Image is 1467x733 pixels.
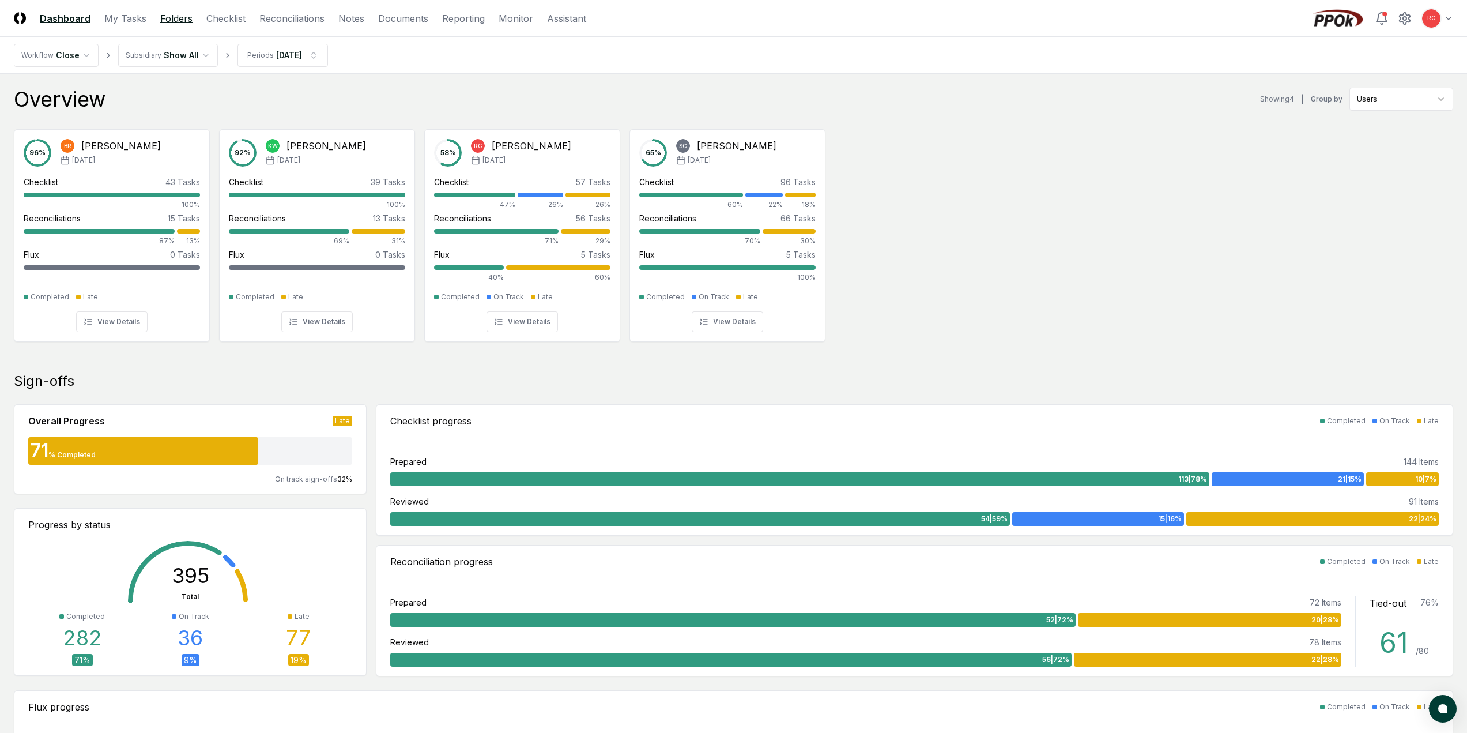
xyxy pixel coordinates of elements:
[288,292,303,302] div: Late
[229,249,244,261] div: Flux
[1370,596,1406,610] div: Tied-out
[487,311,558,332] button: View Details
[639,200,743,210] div: 60%
[275,475,337,483] span: On track sign-offs
[371,176,405,188] div: 39 Tasks
[1042,655,1069,665] span: 56 | 72 %
[780,212,816,224] div: 66 Tasks
[1178,474,1207,484] span: 113 | 78 %
[547,12,586,25] a: Assistant
[64,142,71,151] span: BR
[390,596,427,608] div: Prepared
[268,142,278,151] span: KW
[1311,96,1342,103] label: Group by
[629,120,825,342] a: 65%SC[PERSON_NAME][DATE]Checklist96 Tasks60%22%18%Reconciliations66 Tasks70%30%Flux5 Tasks100%Com...
[699,292,729,302] div: On Track
[441,292,480,302] div: Completed
[390,555,493,569] div: Reconciliation progress
[1416,645,1429,657] div: / 80
[76,311,148,332] button: View Details
[743,292,758,302] div: Late
[1310,9,1366,28] img: PPOk logo
[639,176,674,188] div: Checklist
[442,12,485,25] a: Reporting
[780,176,816,188] div: 96 Tasks
[679,142,687,151] span: SC
[565,200,610,210] div: 26%
[14,120,210,342] a: 96%BR[PERSON_NAME][DATE]Checklist43 Tasks100%Reconciliations15 Tasks87%13%Flux0 TasksCompletedLat...
[376,404,1453,536] a: Checklist progressCompletedOn TrackLatePrepared144 Items113|78%21|15%10|7%Reviewed91 Items54|59%1...
[1379,557,1410,567] div: On Track
[1415,474,1436,484] span: 10 | 7 %
[337,475,352,483] span: 32 %
[219,120,415,342] a: 92%KW[PERSON_NAME][DATE]Checklist39 Tasks100%Reconciliations13 Tasks69%31%Flux0 TasksCompletedLat...
[288,654,309,666] div: 19 %
[72,155,95,166] span: [DATE]
[286,626,311,649] div: 77
[506,272,610,283] div: 60%
[1427,14,1436,22] span: RG
[1409,514,1436,524] span: 22 | 24 %
[646,292,685,302] div: Completed
[168,212,200,224] div: 15 Tasks
[493,292,524,302] div: On Track
[28,414,105,428] div: Overall Progress
[1311,615,1339,625] span: 20 | 28 %
[1424,557,1439,567] div: Late
[338,12,364,25] a: Notes
[31,292,69,302] div: Completed
[206,12,246,25] a: Checklist
[24,176,58,188] div: Checklist
[1327,557,1366,567] div: Completed
[474,142,482,151] span: RG
[247,50,274,61] div: Periods
[1379,702,1410,712] div: On Track
[286,139,366,153] div: [PERSON_NAME]
[229,236,349,246] div: 69%
[83,292,98,302] div: Late
[373,212,405,224] div: 13 Tasks
[434,176,469,188] div: Checklist
[688,155,711,166] span: [DATE]
[499,12,533,25] a: Monitor
[14,88,105,111] div: Overview
[236,292,274,302] div: Completed
[1429,695,1457,723] button: atlas-launcher
[576,176,610,188] div: 57 Tasks
[104,12,146,25] a: My Tasks
[581,249,610,261] div: 5 Tasks
[492,139,571,153] div: [PERSON_NAME]
[981,514,1008,524] span: 54 | 59 %
[21,50,54,61] div: Workflow
[333,416,352,426] div: Late
[518,200,563,210] div: 26%
[170,249,200,261] div: 0 Tasks
[126,50,161,61] div: Subsidiary
[1158,514,1182,524] span: 15 | 16 %
[1311,655,1339,665] span: 22 | 28 %
[48,450,96,460] div: % Completed
[160,12,193,25] a: Folders
[1301,93,1304,106] div: |
[1310,596,1341,608] div: 72 Items
[81,139,161,153] div: [PERSON_NAME]
[229,200,405,210] div: 100%
[378,12,428,25] a: Documents
[482,155,506,166] span: [DATE]
[1404,456,1439,468] div: 144 Items
[63,626,102,649] div: 282
[785,200,816,210] div: 18%
[375,249,405,261] div: 0 Tasks
[1327,416,1366,426] div: Completed
[72,654,93,666] div: 71 %
[281,311,353,332] button: View Details
[229,212,286,224] div: Reconciliations
[14,372,1453,390] div: Sign-offs
[390,636,429,648] div: Reviewed
[1420,596,1439,610] div: 76 %
[24,200,200,210] div: 100%
[14,44,328,67] nav: breadcrumb
[1379,416,1410,426] div: On Track
[1260,94,1294,104] div: Showing 4
[745,200,783,210] div: 22%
